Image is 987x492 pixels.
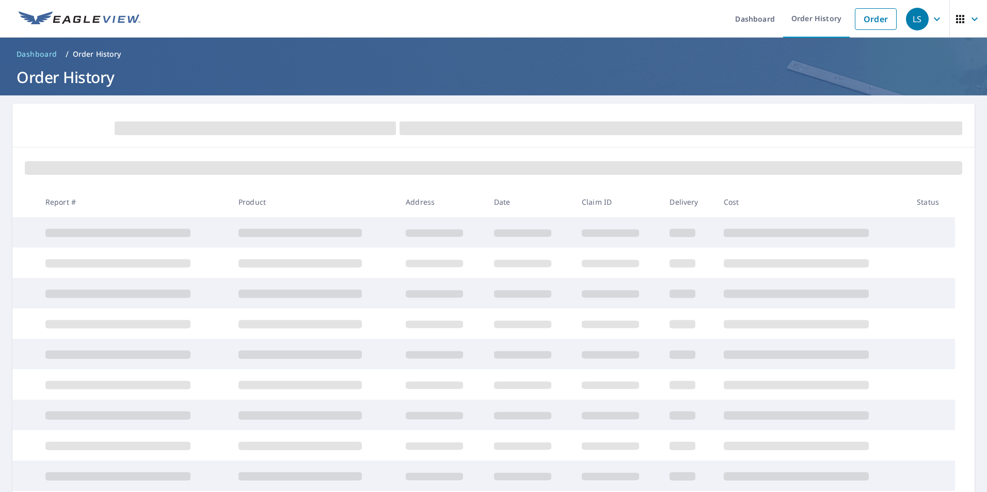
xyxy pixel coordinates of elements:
[12,46,61,62] a: Dashboard
[909,187,955,217] th: Status
[12,46,975,62] nav: breadcrumb
[855,8,897,30] a: Order
[906,8,929,30] div: LS
[19,11,140,27] img: EV Logo
[661,187,715,217] th: Delivery
[230,187,397,217] th: Product
[66,48,69,60] li: /
[486,187,574,217] th: Date
[574,187,661,217] th: Claim ID
[715,187,909,217] th: Cost
[17,49,57,59] span: Dashboard
[37,187,230,217] th: Report #
[73,49,121,59] p: Order History
[12,67,975,88] h1: Order History
[397,187,485,217] th: Address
